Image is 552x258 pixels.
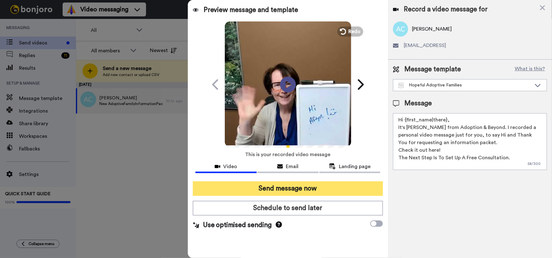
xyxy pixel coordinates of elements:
[339,163,371,170] span: Landing page
[203,220,272,230] span: Use optimised sending
[245,148,331,161] span: This is your recorded video message
[193,201,383,215] button: Schedule to send later
[404,99,432,108] span: Message
[224,163,237,170] span: Video
[286,163,299,170] span: Email
[193,181,383,196] button: Send message now
[393,113,547,170] textarea: Hi {first_name|there}, It's [PERSON_NAME] from Adoption & Beyond. I recorded a personal video mes...
[404,65,461,74] span: Message template
[513,65,547,74] button: What is this?
[398,83,404,88] img: Message-temps.svg
[398,82,531,88] div: Hopeful Adoptive Families
[404,42,446,49] span: [EMAIL_ADDRESS]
